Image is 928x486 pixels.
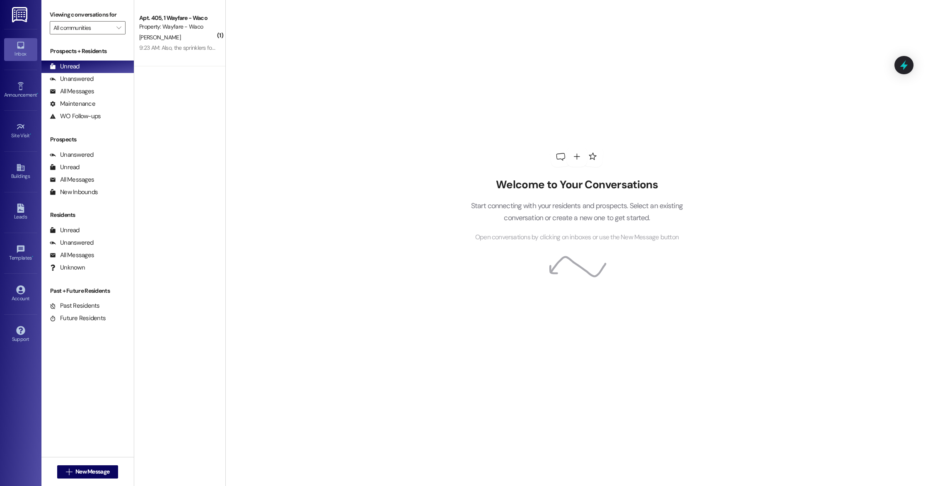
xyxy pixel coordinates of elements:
label: Viewing conversations for [50,8,126,21]
div: Unanswered [50,151,94,159]
div: Prospects + Residents [41,47,134,56]
div: Unanswered [50,75,94,83]
a: Support [4,323,37,346]
a: Leads [4,201,37,224]
a: Site Visit • [4,120,37,142]
div: All Messages [50,175,94,184]
span: New Message [75,467,109,476]
span: • [32,254,33,260]
div: Past Residents [50,301,100,310]
div: Prospects [41,135,134,144]
div: Future Residents [50,314,106,323]
div: Maintenance [50,100,95,108]
div: Unanswered [50,238,94,247]
i:  [66,469,72,475]
a: Account [4,283,37,305]
span: • [30,131,31,137]
i:  [116,24,121,31]
div: Unread [50,62,80,71]
div: All Messages [50,251,94,260]
button: New Message [57,465,118,479]
a: Buildings [4,160,37,183]
div: Apt. 405, 1 Wayfare - Waco [139,14,216,22]
div: New Inbounds [50,188,98,197]
div: Unread [50,163,80,172]
p: Start connecting with your residents and prospects. Select an existing conversation or create a n... [458,200,695,224]
div: All Messages [50,87,94,96]
span: Open conversations by clicking on inboxes or use the New Message button [475,232,679,243]
a: Inbox [4,38,37,61]
input: All communities [53,21,112,34]
div: Past + Future Residents [41,287,134,295]
h2: Welcome to Your Conversations [458,178,695,192]
div: Residents [41,211,134,219]
span: • [37,91,38,97]
a: Templates • [4,242,37,265]
div: Property: Wayfare - Waco [139,22,216,31]
div: WO Follow-ups [50,112,101,121]
div: Unread [50,226,80,235]
div: 9:23 AM: Also, the sprinklers for buildings 1000 and 1300 (I think...) Appear to be draining more... [139,44,545,51]
img: ResiDesk Logo [12,7,29,22]
div: Unknown [50,263,85,272]
span: [PERSON_NAME] [139,34,181,41]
